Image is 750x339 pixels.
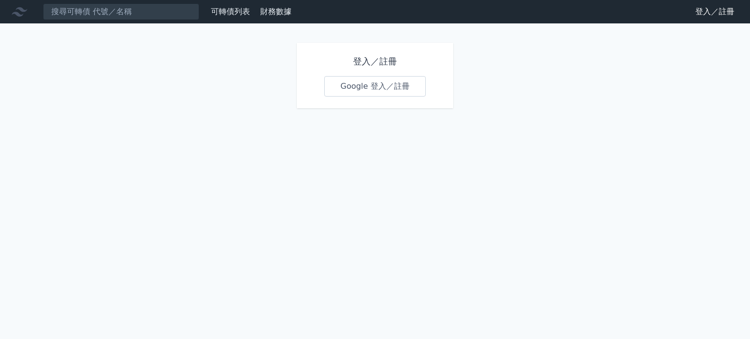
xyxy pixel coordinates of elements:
a: Google 登入／註冊 [324,76,426,97]
input: 搜尋可轉債 代號／名稱 [43,3,199,20]
a: 登入／註冊 [687,4,742,20]
a: 可轉債列表 [211,7,250,16]
h1: 登入／註冊 [324,55,426,68]
a: 財務數據 [260,7,292,16]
